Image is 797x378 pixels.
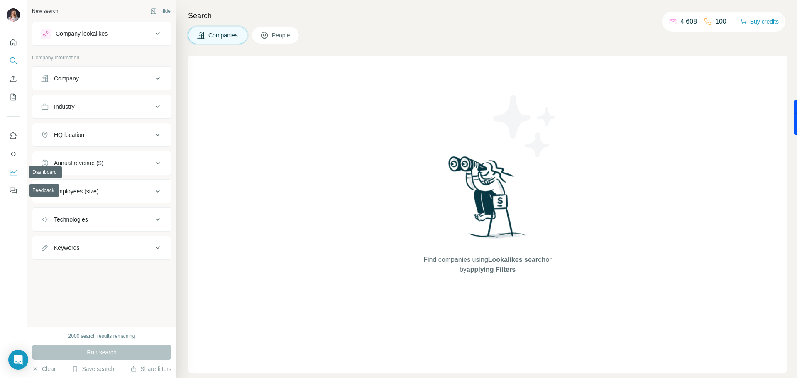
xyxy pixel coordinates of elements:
div: New search [32,7,58,15]
p: 4,608 [680,17,697,27]
div: Keywords [54,244,79,252]
div: Annual revenue ($) [54,159,103,167]
div: Company lookalikes [56,29,108,38]
button: Use Surfe on LinkedIn [7,128,20,143]
button: Annual revenue ($) [32,153,171,173]
div: HQ location [54,131,84,139]
span: Lookalikes search [488,256,546,263]
button: HQ location [32,125,171,145]
img: Surfe Illustration - Stars [488,89,562,163]
p: Company information [32,54,171,61]
button: Company [32,68,171,88]
button: Quick start [7,35,20,50]
button: Share filters [130,365,171,373]
div: Technologies [54,215,88,224]
button: Save search [72,365,114,373]
span: Companies [208,31,239,39]
button: Technologies [32,210,171,229]
span: applying Filters [467,266,516,273]
div: Industry [54,102,75,111]
button: Clear [32,365,56,373]
p: 100 [715,17,726,27]
button: Enrich CSV [7,71,20,86]
div: Company [54,74,79,83]
div: 2000 search results remaining [68,332,135,340]
button: Industry [32,97,171,117]
button: Employees (size) [32,181,171,201]
img: Avatar [7,8,20,22]
button: Keywords [32,238,171,258]
h4: Search [188,10,787,22]
button: Dashboard [7,165,20,180]
div: Employees (size) [54,187,98,195]
span: People [272,31,291,39]
button: Use Surfe API [7,146,20,161]
div: Open Intercom Messenger [8,350,28,370]
img: Surfe Illustration - Woman searching with binoculars [445,154,531,246]
button: Company lookalikes [32,24,171,44]
button: My lists [7,90,20,105]
button: Search [7,53,20,68]
button: Hide [144,5,176,17]
button: Buy credits [740,16,779,27]
button: Feedback [7,183,20,198]
span: Find companies using or by [421,255,554,275]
